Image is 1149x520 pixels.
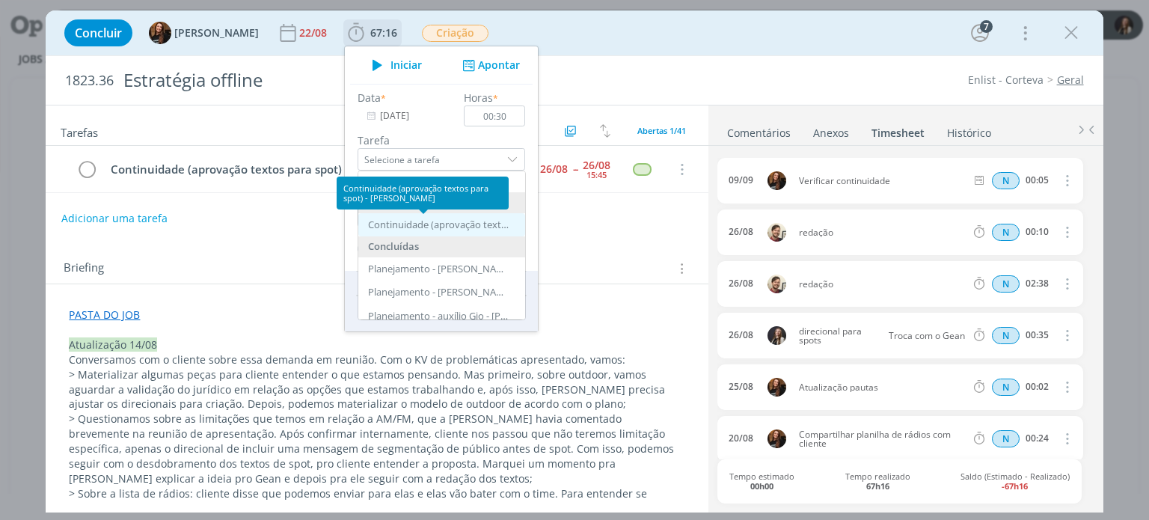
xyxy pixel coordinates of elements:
[729,471,794,491] span: Tempo estimado
[64,259,104,278] span: Briefing
[992,172,1020,189] div: Horas normais
[61,205,168,232] button: Adicionar uma tarefa
[729,330,753,340] div: 26/08
[370,25,397,40] span: 67:16
[344,21,401,45] button: 67:16
[69,486,684,516] p: > Sobre a lista de rádios: cliente disse que podemos enviar para elas e elas vão bater com o time...
[767,275,786,293] img: G
[149,22,171,44] img: T
[422,25,488,42] span: Criação
[992,430,1020,447] span: N
[793,177,972,186] span: Verificar continuidade
[64,19,132,46] button: Concluir
[69,308,140,322] a: PASTA DO JOB
[750,480,773,492] b: 00h00
[813,126,849,141] div: Anexos
[149,22,259,44] button: T[PERSON_NAME]
[586,171,607,179] div: 15:45
[729,227,753,237] div: 26/08
[61,122,98,140] span: Tarefas
[883,331,969,340] span: Troca com o Gean
[117,62,653,99] div: Estratégia offline
[75,27,122,39] span: Concluir
[960,471,1070,491] span: Saldo (Estimado - Realizado)
[992,379,1020,396] div: Horas normais
[726,119,791,141] a: Comentários
[358,90,381,105] label: Data
[344,46,539,332] ul: 67:16
[729,278,753,289] div: 26/08
[793,228,972,237] span: redação
[992,275,1020,293] div: Horas normais
[358,171,525,192] input: Buscar tarefa
[368,287,510,299] div: Planejamento - [PERSON_NAME]
[299,28,330,38] div: 22/08
[364,55,423,76] button: Iniciar
[390,60,422,70] span: Iniciar
[968,73,1044,87] a: Enlist - Corteva
[1002,480,1028,492] b: -67h16
[358,236,525,257] div: Concluídas
[1057,73,1084,87] a: Geral
[992,172,1020,189] span: N
[600,124,610,138] img: arrow-down-up.svg
[793,280,972,289] span: redação
[459,58,521,73] button: Apontar
[465,90,494,105] label: Horas
[968,21,992,45] button: 7
[845,471,910,491] span: Tempo realizado
[1026,433,1049,444] div: 00:24
[767,326,786,345] img: L
[946,119,992,141] a: Histórico
[356,271,435,295] th: Realizado
[583,160,610,171] div: 26/08
[358,132,525,148] label: Tarefa
[65,73,114,89] span: 1823.36
[358,105,451,126] input: Data
[767,171,786,190] img: T
[46,10,1103,513] div: dialog
[540,164,568,174] div: 26/08
[980,20,993,33] div: 7
[421,24,489,43] button: Criação
[337,177,509,209] div: Continuidade (aprovação textos para spot) - [PERSON_NAME]
[729,382,753,392] div: 25/08
[866,480,889,492] b: 67h16
[793,327,883,345] span: direcional para spots
[1026,227,1049,237] div: 00:10
[1026,330,1049,340] div: 00:35
[871,119,925,141] a: Timesheet
[1026,175,1049,186] div: 00:05
[767,223,786,242] img: G
[69,367,684,412] p: > Materializar algumas peças para cliente entender o que estamos pensando. Mas primeiro, sobre ou...
[793,430,972,448] span: Compartilhar planilha de rádios com cliente
[69,337,157,352] span: Atualização 14/08
[637,125,686,136] span: Abertas 1/41
[368,311,510,322] div: Planejamento - auxílio Gio - [PERSON_NAME]
[992,327,1020,344] span: N
[368,263,510,275] div: Planejamento - [PERSON_NAME]
[992,327,1020,344] div: Horas normais
[992,430,1020,447] div: Horas normais
[69,412,684,486] p: > Questionamos sobre as limitações que temos em relação a AM/FM, que a [PERSON_NAME] havia coment...
[793,383,972,392] span: Atualização pautas
[69,352,684,367] p: Conversamos com o cliente sobre essa demanda em reunião. Com o KV de problemáticas apresentado, v...
[573,164,577,174] span: --
[992,224,1020,241] span: N
[729,433,753,444] div: 20/08
[368,219,510,231] div: Continuidade (aprovação textos para spot) - [PERSON_NAME]
[992,224,1020,241] div: Horas normais
[1026,278,1049,289] div: 02:38
[729,175,753,186] div: 09/09
[767,378,786,397] img: T
[992,275,1020,293] span: N
[1026,382,1049,392] div: 00:02
[767,429,786,448] img: T
[992,379,1020,396] span: N
[174,28,259,38] span: [PERSON_NAME]
[104,160,486,179] div: Continuidade (aprovação textos para spot)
